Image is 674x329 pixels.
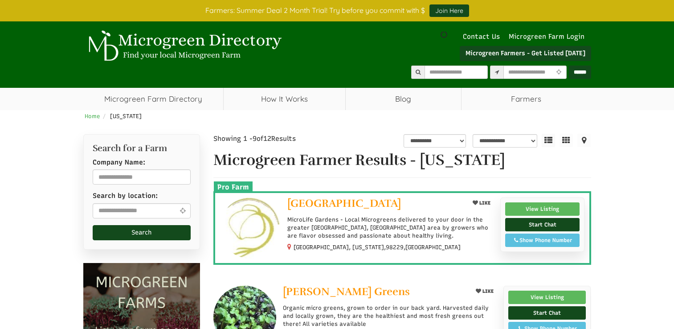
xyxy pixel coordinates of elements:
[93,158,145,167] label: Company Name:
[287,197,401,210] span: [GEOGRAPHIC_DATA]
[85,113,100,119] a: Home
[346,88,461,110] a: Blog
[213,152,591,169] h1: Microgreen Farmer Results - [US_STATE]
[83,88,224,110] a: Microgreen Farm Directory
[460,46,591,61] a: Microgreen Farmers - Get Listed [DATE]
[253,135,257,143] span: 9
[283,286,465,300] a: [PERSON_NAME] Greens
[505,218,580,231] a: Start Chat
[177,207,188,214] i: Use Current Location
[473,134,537,148] select: sortbox-1
[93,225,191,240] button: Search
[429,4,469,17] a: Join Here
[481,288,494,294] span: LIKE
[93,144,191,153] h2: Search for a Farm
[283,285,410,298] span: [PERSON_NAME] Greens
[220,197,281,259] img: MicroLife Gardens
[93,191,158,201] label: Search by location:
[405,243,461,251] span: [GEOGRAPHIC_DATA]
[224,88,345,110] a: How It Works
[283,304,496,329] p: Organic micro greens, grown to order in our back yard. Harvested daily and locally grown, they ar...
[508,306,586,320] a: Start Chat
[509,33,589,41] a: Microgreen Farm Login
[386,243,404,251] span: 98229
[462,88,591,110] span: Farmers
[263,135,271,143] span: 12
[473,286,497,297] button: LIKE
[404,134,466,148] select: overall_rating_filter-1
[470,197,494,209] button: LIKE
[554,70,564,75] i: Use Current Location
[110,113,142,119] span: [US_STATE]
[213,134,339,144] div: Showing 1 - of Results
[505,202,580,216] a: View Listing
[510,236,575,244] div: Show Phone Number
[508,291,586,304] a: View Listing
[458,33,504,41] a: Contact Us
[478,200,490,206] span: LIKE
[287,197,462,211] a: [GEOGRAPHIC_DATA]
[83,30,284,62] img: Microgreen Directory
[287,216,494,240] p: MicroLife Gardens - Local Microgreens delivered to your door in the greater [GEOGRAPHIC_DATA], [G...
[77,4,598,17] div: Farmers: Summer Deal 2 Month Trial! Try before you commit with $
[294,244,461,251] small: [GEOGRAPHIC_DATA], [US_STATE], ,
